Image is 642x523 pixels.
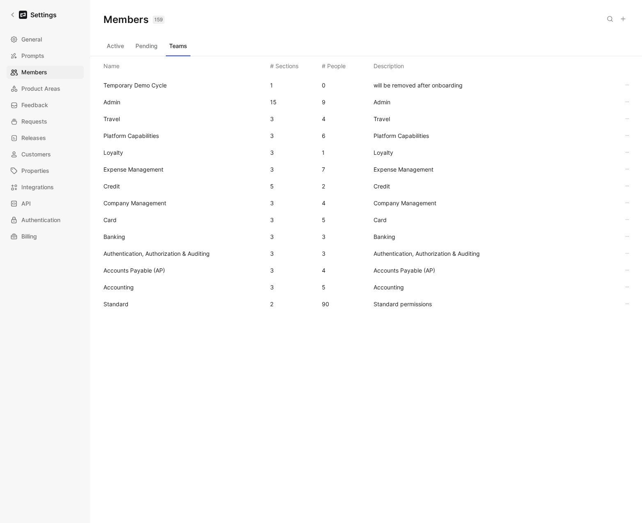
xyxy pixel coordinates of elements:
[7,164,84,177] a: Properties
[322,282,326,292] div: 5
[322,198,326,208] div: 4
[97,211,635,228] div: Card35Card
[97,228,635,245] div: Banking33Banking
[97,94,635,110] div: Admin159Admin
[374,249,614,259] span: Authentication, Authorization & Auditing
[103,284,134,291] span: Accounting
[322,215,326,225] div: 5
[97,296,635,312] div: Standard290Standard permissions
[322,61,346,71] div: # People
[374,232,614,242] span: Banking
[7,131,84,145] a: Releases
[21,199,31,209] span: API
[270,97,277,107] div: 15
[103,149,123,156] span: Loyalty
[270,80,273,90] div: 1
[322,80,326,90] div: 0
[7,197,84,210] a: API
[166,39,190,53] button: Teams
[270,148,274,158] div: 3
[374,114,614,124] span: Travel
[7,33,84,46] a: General
[21,232,37,241] span: Billing
[374,80,614,90] span: will be removed after onboarding
[103,183,120,190] span: Credit
[103,61,119,71] div: Name
[374,215,614,225] span: Card
[97,77,635,94] div: Temporary Demo Cycle10will be removed after onboarding
[322,232,326,242] div: 3
[7,49,84,62] a: Prompts
[21,67,47,77] span: Members
[103,132,159,139] span: Platform Capabilities
[322,266,326,275] div: 4
[322,148,325,158] div: 1
[374,181,614,191] span: Credit
[132,39,161,53] button: Pending
[374,282,614,292] span: Accounting
[103,250,210,257] span: Authentication, Authorization & Auditing
[322,97,326,107] div: 9
[30,10,57,20] h1: Settings
[7,115,84,128] a: Requests
[7,213,84,227] a: Authentication
[103,13,165,26] h1: Members
[374,198,614,208] span: Company Management
[7,230,84,243] a: Billing
[103,39,127,53] button: Active
[103,99,120,106] span: Admin
[21,182,54,192] span: Integrations
[97,245,635,262] div: Authentication, Authorization & Auditing33Authentication, Authorization & Auditing
[97,195,635,211] div: Company Management34Company Management
[21,34,42,44] span: General
[270,266,274,275] div: 3
[322,249,326,259] div: 3
[21,133,46,143] span: Releases
[97,178,635,195] div: Credit52Credit
[103,216,117,223] span: Card
[153,16,165,24] div: 159
[21,84,60,94] span: Product Areas
[322,299,329,309] div: 90
[103,233,125,240] span: Banking
[270,249,274,259] div: 3
[21,117,47,126] span: Requests
[270,165,274,174] div: 3
[103,267,165,274] span: Accounts Payable (AP)
[374,299,614,309] span: Standard permissions
[374,61,404,71] div: Description
[103,82,167,89] span: Temporary Demo Cycle
[322,165,325,174] div: 7
[7,82,84,95] a: Product Areas
[103,200,166,206] span: Company Management
[97,110,635,127] div: Travel34Travel
[270,131,274,141] div: 3
[97,127,635,144] div: Platform Capabilities36Platform Capabilities
[97,144,635,161] div: Loyalty31Loyalty
[7,7,60,23] a: Settings
[7,181,84,194] a: Integrations
[270,232,274,242] div: 3
[270,282,274,292] div: 3
[21,51,44,61] span: Prompts
[270,181,274,191] div: 5
[103,300,128,307] span: Standard
[7,148,84,161] a: Customers
[374,266,614,275] span: Accounts Payable (AP)
[270,198,274,208] div: 3
[7,99,84,112] a: Feedback
[374,97,614,107] span: Admin
[97,161,635,178] div: Expense Management37Expense Management
[103,115,120,122] span: Travel
[21,149,51,159] span: Customers
[374,131,614,141] span: Platform Capabilities
[322,131,326,141] div: 6
[103,166,163,173] span: Expense Management
[322,114,326,124] div: 4
[270,215,274,225] div: 3
[374,148,614,158] span: Loyalty
[270,299,273,309] div: 2
[97,262,635,279] div: Accounts Payable (AP)34Accounts Payable (AP)
[270,114,274,124] div: 3
[322,181,325,191] div: 2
